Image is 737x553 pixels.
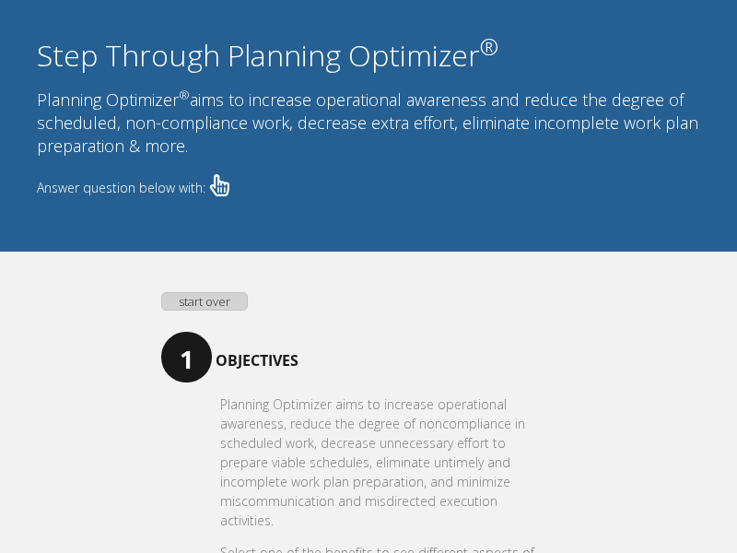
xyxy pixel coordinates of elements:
sup: ® [179,87,190,103]
span: 1 [161,332,212,382]
span: Planning Optimizer aims to increase operational awareness and reduce the degree of scheduled, non... [37,88,698,157]
sup: ® [480,31,498,62]
span: Answer question below with: [37,179,205,196]
p: Planning Optimizer aims to increase operational awareness, reduce the degree of noncompliance in ... [220,394,553,530]
span: Step Through Planning Optimizer [37,35,498,75]
a: start over [161,292,248,311]
p: Objectives [161,329,576,380]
